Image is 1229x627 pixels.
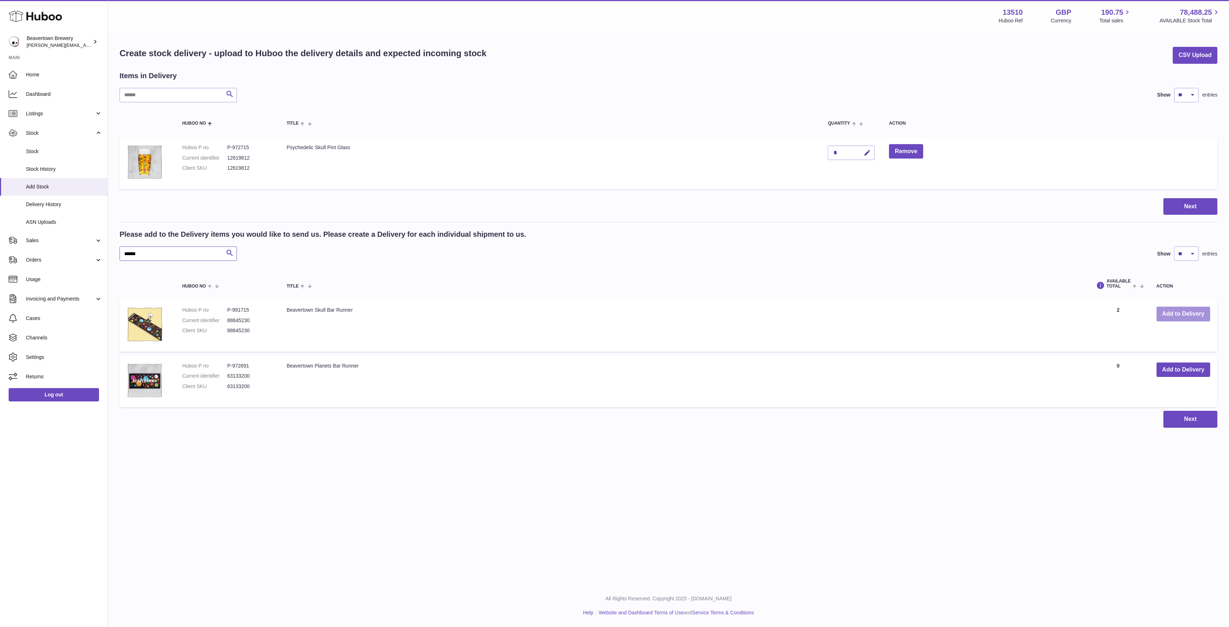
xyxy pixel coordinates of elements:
[1202,92,1217,98] span: entries
[26,183,102,190] span: Add Stock
[182,327,227,334] dt: Client SKU
[287,284,299,289] span: Title
[1157,284,1210,289] div: Action
[227,144,272,151] dd: P-972715
[26,334,102,341] span: Channels
[120,230,526,239] h2: Please add to the Delivery items you would like to send us. Please create a Delivery for each ind...
[26,237,95,244] span: Sales
[1157,92,1171,98] label: Show
[279,299,1087,352] td: Beavertown Skull Bar Runner
[26,91,102,98] span: Dashboard
[182,373,227,379] dt: Current identifier
[1157,307,1210,321] button: Add to Delivery
[26,148,102,155] span: Stock
[1003,8,1023,17] strong: 13510
[279,137,821,189] td: Psychedelic Skull Pint Glass
[26,315,102,322] span: Cases
[999,17,1023,24] div: Huboo Ref
[227,383,272,390] dd: 63133200
[1160,8,1220,24] a: 78,488.25 AVAILABLE Stock Total
[227,155,272,161] dd: 12619812
[182,383,227,390] dt: Client SKU
[26,201,102,208] span: Delivery History
[182,121,206,126] span: Huboo no
[1087,299,1149,352] td: 2
[26,219,102,226] span: ASN Uploads
[127,363,163,399] img: Beavertown Planets Bar Runner
[227,317,272,324] dd: 88845230
[26,276,102,283] span: Usage
[889,121,1210,126] div: Action
[583,610,593,615] a: Help
[9,36,19,47] img: Matthew.McCormack@beavertownbrewery.co.uk
[279,355,1087,408] td: Beavertown Planets Bar Runner
[114,595,1223,602] p: All Rights Reserved. Copyright 2025 - [DOMAIN_NAME]
[26,130,95,137] span: Stock
[1087,355,1149,408] td: 0
[120,48,486,59] h1: Create stock delivery - upload to Huboo the delivery details and expected incoming stock
[120,71,177,81] h2: Items in Delivery
[227,307,272,313] dd: P-991715
[182,165,227,172] dt: Client SKU
[26,110,95,117] span: Listings
[599,610,684,615] a: Website and Dashboard Terms of Use
[1101,8,1123,17] span: 190.75
[1056,8,1071,17] strong: GBP
[596,609,754,616] li: and
[26,354,102,361] span: Settings
[1107,279,1131,288] span: AVAILABLE Total
[182,284,206,289] span: Huboo no
[1160,17,1220,24] span: AVAILABLE Stock Total
[182,317,227,324] dt: Current identifier
[182,363,227,369] dt: Huboo P no
[1051,17,1072,24] div: Currency
[182,144,227,151] dt: Huboo P no
[26,373,102,380] span: Returns
[27,42,183,48] span: [PERSON_NAME][EMAIL_ADDRESS][PERSON_NAME][DOMAIN_NAME]
[227,165,272,172] dd: 12619812
[1180,8,1212,17] span: 78,488.25
[227,327,272,334] dd: 88845230
[1173,47,1217,64] button: CSV Upload
[127,307,163,343] img: Beavertown Skull Bar Runner
[889,144,923,159] button: Remove
[26,295,95,302] span: Invoicing and Payments
[692,610,754,615] a: Service Terms & Conditions
[26,71,102,78] span: Home
[227,363,272,369] dd: P-972691
[182,155,227,161] dt: Current identifier
[26,166,102,173] span: Stock History
[1163,198,1217,215] button: Next
[1099,17,1131,24] span: Total sales
[1157,363,1210,377] button: Add to Delivery
[287,121,299,126] span: Title
[26,257,95,263] span: Orders
[1157,250,1171,257] label: Show
[1099,8,1131,24] a: 190.75 Total sales
[227,373,272,379] dd: 63133200
[27,35,91,49] div: Beavertown Brewery
[9,388,99,401] a: Log out
[182,307,227,313] dt: Huboo P no
[127,144,163,180] img: Psychedelic Skull Pint Glass
[828,121,850,126] span: Quantity
[1202,250,1217,257] span: entries
[1163,411,1217,428] button: Next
